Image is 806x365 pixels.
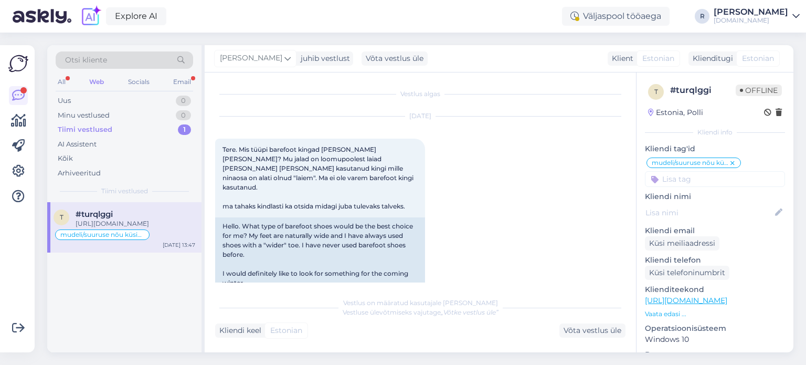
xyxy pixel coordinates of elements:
div: Väljaspool tööaega [562,7,670,26]
div: Kõik [58,153,73,164]
p: Klienditeekond [645,284,785,295]
input: Lisa tag [645,171,785,187]
p: Windows 10 [645,334,785,345]
p: Kliendi nimi [645,191,785,202]
div: 0 [176,96,191,106]
span: mudeli/suuruse nõu küsimine [652,160,729,166]
a: [PERSON_NAME][DOMAIN_NAME] [714,8,800,25]
div: AI Assistent [58,139,97,150]
div: Klienditugi [688,53,733,64]
p: Operatsioonisüsteem [645,323,785,334]
div: Kliendi info [645,128,785,137]
span: Vestluse ülevõtmiseks vajutage [343,308,499,316]
span: #turqlggi [76,210,113,219]
div: [DATE] 13:47 [163,241,195,249]
div: [URL][DOMAIN_NAME] [76,219,195,228]
div: juhib vestlust [296,53,350,64]
div: Email [171,75,193,89]
div: 0 [176,110,191,121]
p: Kliendi tag'id [645,143,785,154]
span: Estonian [270,325,302,336]
div: Arhiveeritud [58,168,101,179]
div: Hello. What type of barefoot shoes would be the best choice for me? My feet are naturally wide an... [215,217,425,292]
span: Tere. Mis tüüpi barefoot kingad [PERSON_NAME] [PERSON_NAME]? Mu jalad on loomupoolest laiad [PERS... [222,145,415,210]
p: Kliendi telefon [645,255,785,266]
span: Otsi kliente [65,55,107,66]
div: Estonia, Polli [648,107,703,118]
div: [DATE] [215,111,625,121]
img: Askly Logo [8,54,28,74]
div: R [695,9,709,24]
span: Tiimi vestlused [101,186,148,196]
span: Estonian [742,53,774,64]
span: [PERSON_NAME] [220,53,282,64]
span: t [60,213,63,221]
div: All [56,75,68,89]
div: Web [87,75,106,89]
a: Explore AI [106,7,166,25]
input: Lisa nimi [645,207,773,218]
div: Uus [58,96,71,106]
span: mudeli/suuruse nõu küsimine [60,232,144,238]
div: # turqlggi [670,84,736,97]
p: Brauser [645,349,785,360]
p: Kliendi email [645,225,785,236]
div: Minu vestlused [58,110,110,121]
div: 1 [178,124,191,135]
div: Kliendi keel [215,325,261,336]
span: Offline [736,85,782,96]
span: Vestlus on määratud kasutajale [PERSON_NAME] [343,299,498,307]
div: Klient [608,53,633,64]
img: explore-ai [80,5,102,27]
div: Küsi meiliaadressi [645,236,719,251]
div: Tiimi vestlused [58,124,112,135]
div: [DOMAIN_NAME] [714,16,788,25]
div: Võta vestlus üle [362,51,428,66]
i: „Võtke vestlus üle” [441,308,499,316]
div: Küsi telefoninumbrit [645,266,729,280]
div: [PERSON_NAME] [714,8,788,16]
p: Vaata edasi ... [645,309,785,319]
a: [URL][DOMAIN_NAME] [645,296,727,305]
div: Võta vestlus üle [559,324,625,338]
div: Socials [126,75,152,89]
div: Vestlus algas [215,89,625,99]
span: Estonian [642,53,674,64]
span: t [654,88,658,96]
